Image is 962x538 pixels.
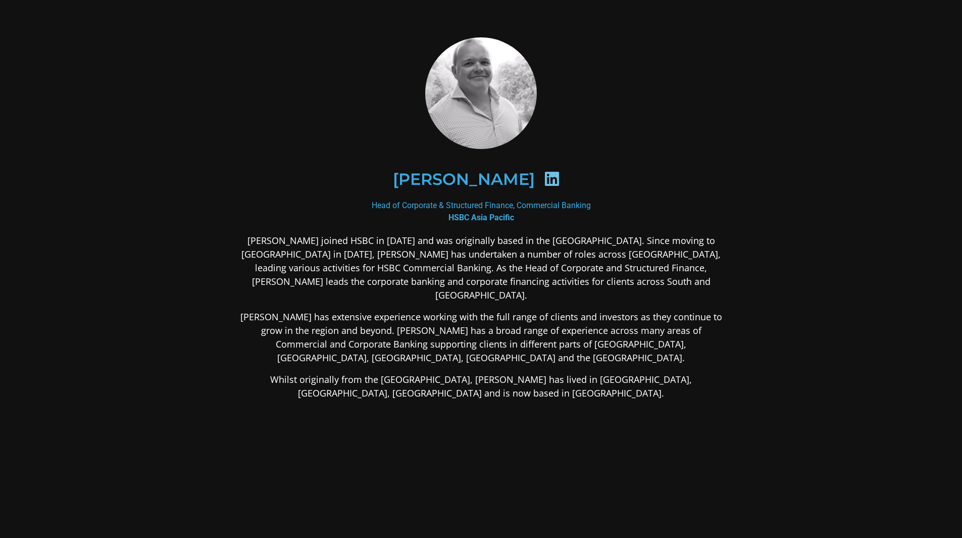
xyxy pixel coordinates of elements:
div: Head of Corporate & Structured Finance, Commercial Banking [236,200,727,224]
h2: [PERSON_NAME] [393,171,535,187]
p: [PERSON_NAME] has extensive experience working with the full range of clients and investors as th... [236,310,727,365]
p: [PERSON_NAME] joined HSBC in [DATE] and was originally based in the [GEOGRAPHIC_DATA]. Since movi... [236,234,727,302]
b: HSBC Asia Pacific [448,213,514,222]
p: Whilst originally from the [GEOGRAPHIC_DATA], [PERSON_NAME] has lived in [GEOGRAPHIC_DATA], [GEOG... [236,373,727,400]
